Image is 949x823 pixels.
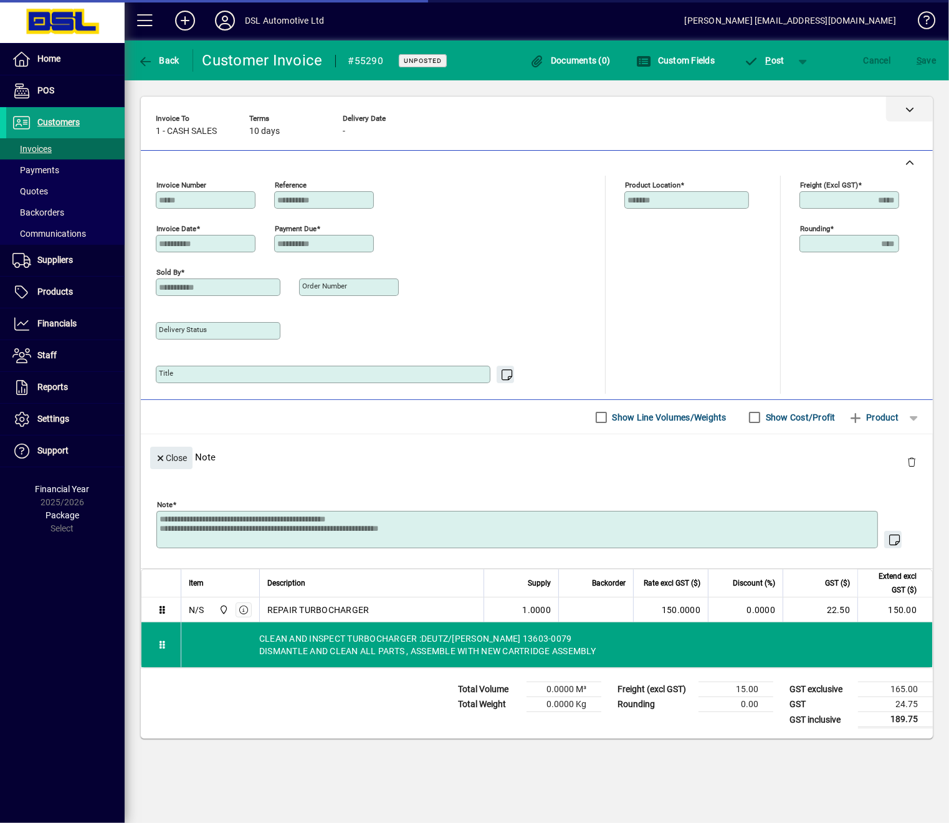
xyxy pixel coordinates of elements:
span: 1 - CASH SALES [156,126,217,136]
a: Support [6,435,125,467]
a: Home [6,44,125,75]
div: Note [141,434,933,480]
span: Settings [37,414,69,424]
span: 1.0000 [523,604,551,616]
span: GST ($) [825,576,850,590]
span: Item [189,576,204,590]
span: Back [138,55,179,65]
span: Quotes [12,186,48,196]
td: 15.00 [699,682,773,697]
span: Supply [528,576,551,590]
a: Backorders [6,202,125,223]
span: Staff [37,350,57,360]
span: REPAIR TURBOCHARGER [267,604,370,616]
span: Products [37,287,73,297]
a: Knowledge Base [908,2,933,43]
td: Freight (excl GST) [611,682,699,697]
td: 0.0000 [708,597,783,622]
span: Discount (%) [733,576,775,590]
span: ave [917,50,936,70]
span: Extend excl GST ($) [866,569,917,597]
span: Custom Fields [636,55,715,65]
div: DSL Automotive Ltd [245,11,324,31]
span: POS [37,85,54,95]
mat-label: Reference [275,181,307,189]
button: Close [150,447,193,469]
mat-label: Delivery status [159,325,207,334]
a: Quotes [6,181,125,202]
td: Rounding [611,697,699,712]
span: S [917,55,922,65]
button: Product [842,406,905,429]
button: Profile [205,9,245,32]
span: Reports [37,382,68,392]
app-page-header-button: Close [147,452,196,463]
span: Central [216,603,230,617]
div: [PERSON_NAME] [EMAIL_ADDRESS][DOMAIN_NAME] [685,11,896,31]
mat-label: Note [157,500,173,509]
a: Suppliers [6,245,125,276]
span: Invoices [12,144,52,154]
a: Financials [6,308,125,340]
a: POS [6,75,125,107]
button: Post [738,49,791,72]
mat-label: Rounding [800,224,830,233]
div: CLEAN AND INSPECT TURBOCHARGER :DEUTZ/[PERSON_NAME] 13603-0079 DISMANTLE AND CLEAN ALL PARTS , AS... [181,622,932,667]
mat-label: Invoice date [156,224,196,233]
a: Payments [6,159,125,181]
span: Unposted [404,57,442,65]
td: 0.00 [699,697,773,712]
td: 24.75 [858,697,933,712]
span: Backorders [12,207,64,217]
mat-label: Order number [302,282,347,290]
span: Close [155,448,188,469]
button: Custom Fields [633,49,718,72]
td: 165.00 [858,682,933,697]
span: 10 days [249,126,280,136]
span: Documents (0) [530,55,611,65]
td: GST inclusive [783,712,858,728]
td: 22.50 [783,597,857,622]
span: Description [267,576,305,590]
div: 150.0000 [641,604,700,616]
span: Product [848,407,899,427]
mat-label: Sold by [156,268,181,277]
span: Support [37,445,69,455]
button: Documents (0) [527,49,614,72]
div: N/S [189,604,204,616]
td: GST exclusive [783,682,858,697]
a: Products [6,277,125,308]
mat-label: Payment due [275,224,317,233]
mat-label: Invoice number [156,181,206,189]
app-page-header-button: Back [125,49,193,72]
mat-label: Title [159,369,173,378]
td: 150.00 [857,597,932,622]
td: 0.0000 M³ [527,682,601,697]
span: Payments [12,165,59,175]
a: Invoices [6,138,125,159]
td: GST [783,697,858,712]
span: ost [744,55,784,65]
button: Add [165,9,205,32]
app-page-header-button: Delete [897,456,927,467]
a: Staff [6,340,125,371]
td: 189.75 [858,712,933,728]
button: Delete [897,447,927,477]
div: #55290 [348,51,384,71]
div: Customer Invoice [203,50,323,70]
span: P [766,55,771,65]
button: Save [913,49,939,72]
span: Communications [12,229,86,239]
mat-label: Freight (excl GST) [800,181,858,189]
td: 0.0000 Kg [527,697,601,712]
label: Show Line Volumes/Weights [610,411,727,424]
span: Home [37,54,60,64]
td: Total Volume [452,682,527,697]
label: Show Cost/Profit [763,411,836,424]
span: Financials [37,318,77,328]
mat-label: Product location [625,181,680,189]
span: Rate excl GST ($) [644,576,700,590]
a: Settings [6,404,125,435]
a: Reports [6,372,125,403]
span: Package [45,510,79,520]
